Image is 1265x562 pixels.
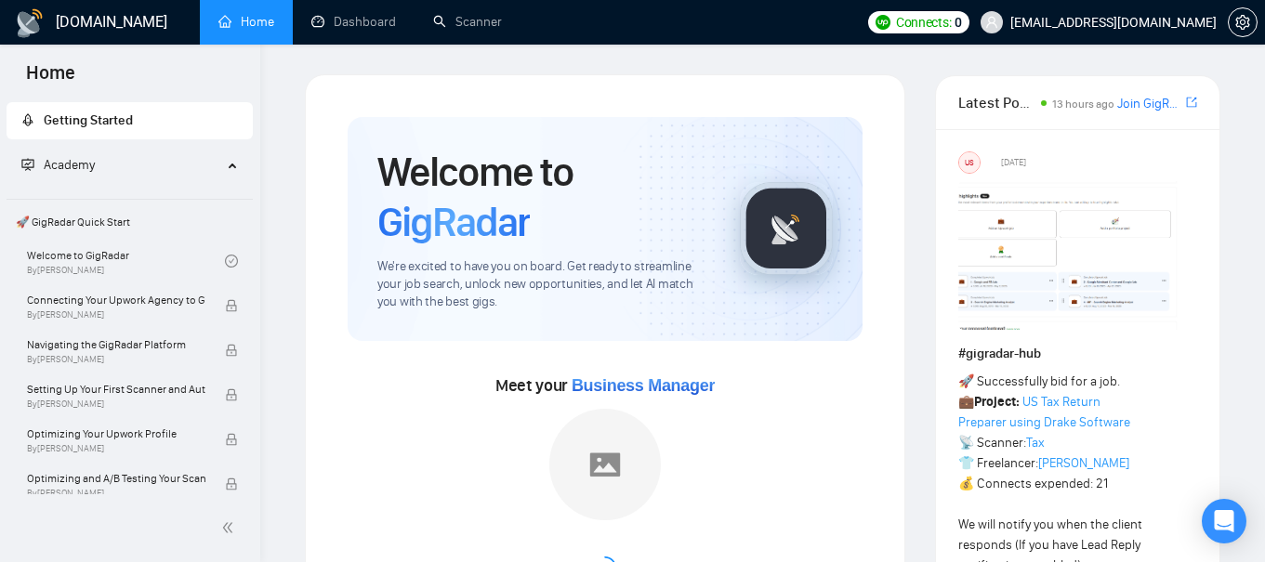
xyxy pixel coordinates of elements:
span: By [PERSON_NAME] [27,488,205,499]
span: Connects: [896,12,951,33]
span: Navigating the GigRadar Platform [27,335,205,354]
a: US Tax Return Preparer using Drake Software [958,394,1130,430]
span: By [PERSON_NAME] [27,443,205,454]
span: setting [1229,15,1257,30]
span: Optimizing Your Upwork Profile [27,425,205,443]
span: Academy [44,157,95,173]
span: By [PERSON_NAME] [27,309,205,320]
span: By [PERSON_NAME] [27,354,205,365]
a: Tax [1026,435,1045,451]
span: Optimizing and A/B Testing Your Scanner for Better Results [27,469,205,488]
span: user [985,16,998,29]
span: Meet your [495,375,715,396]
span: fund-projection-screen [21,158,34,171]
a: setting [1228,15,1258,30]
img: upwork-logo.png [876,15,890,30]
span: We're excited to have you on board. Get ready to streamline your job search, unlock new opportuni... [377,258,710,311]
h1: # gigradar-hub [958,344,1197,364]
div: Open Intercom Messenger [1202,499,1246,543]
a: Join GigRadar Slack Community [1117,94,1182,114]
a: export [1186,94,1197,111]
span: 0 [955,12,962,33]
span: check-circle [225,255,238,268]
span: [DATE] [1001,154,1026,171]
span: Business Manager [572,376,715,395]
span: 🚀 GigRadar Quick Start [8,203,251,241]
span: Setting Up Your First Scanner and Auto-Bidder [27,380,205,399]
a: [PERSON_NAME] [1038,455,1129,471]
img: F09354QB7SM-image.png [958,181,1181,330]
span: lock [225,299,238,312]
span: lock [225,433,238,446]
span: By [PERSON_NAME] [27,399,205,410]
span: Home [11,59,90,98]
strong: Project: [974,394,1020,410]
a: Welcome to GigRadarBy[PERSON_NAME] [27,241,225,281]
span: double-left [221,518,240,537]
span: Getting Started [44,112,133,128]
a: searchScanner [433,14,502,30]
span: lock [225,388,238,401]
img: placeholder.png [549,409,661,520]
span: Latest Posts from the GigRadar Community [958,91,1035,114]
span: rocket [21,113,34,126]
a: homeHome [218,14,274,30]
span: 13 hours ago [1052,98,1114,111]
span: lock [225,477,238,490]
h1: Welcome to [377,147,710,247]
span: Academy [21,157,95,173]
span: Connecting Your Upwork Agency to GigRadar [27,291,205,309]
a: dashboardDashboard [311,14,396,30]
button: setting [1228,7,1258,37]
span: GigRadar [377,197,530,247]
span: lock [225,344,238,357]
img: logo [15,8,45,38]
img: gigradar-logo.png [740,182,833,275]
span: export [1186,95,1197,110]
li: Getting Started [7,102,253,139]
div: US [959,152,980,173]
